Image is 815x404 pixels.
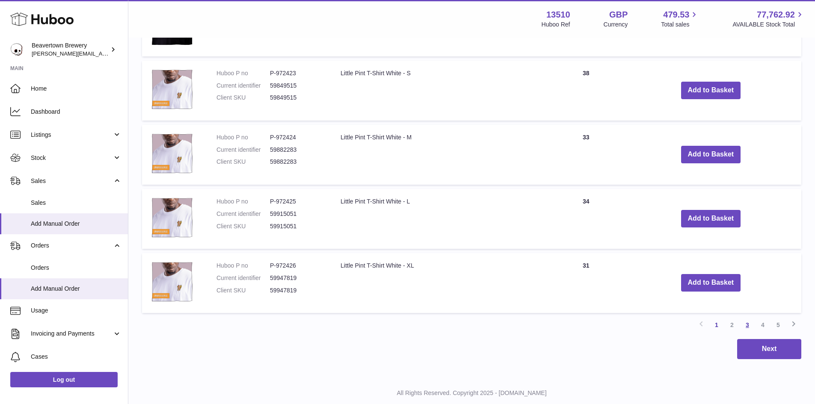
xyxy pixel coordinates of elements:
td: Little Pint T-Shirt White - L [332,189,552,249]
td: 31 [552,253,620,313]
span: [PERSON_NAME][EMAIL_ADDRESS][DOMAIN_NAME] [32,50,172,57]
img: Little Pint T-Shirt White - M [151,133,193,174]
span: 77,762.92 [757,9,795,21]
button: Add to Basket [681,82,741,99]
span: Invoicing and Payments [31,330,113,338]
dd: 59882283 [270,158,323,166]
a: 3 [740,317,755,333]
button: Next [737,339,801,359]
dt: Client SKU [216,286,270,295]
span: Dashboard [31,108,122,116]
td: Little Pint T-Shirt White - M [332,125,552,185]
dt: Client SKU [216,158,270,166]
strong: GBP [609,9,628,21]
dd: P-972423 [270,69,323,77]
a: 479.53 Total sales [661,9,699,29]
a: 5 [771,317,786,333]
dd: 59882283 [270,146,323,154]
span: Orders [31,264,122,272]
span: Cases [31,353,122,361]
span: Sales [31,177,113,185]
td: 38 [552,61,620,121]
dt: Huboo P no [216,69,270,77]
div: Huboo Ref [542,21,570,29]
img: Little Pint T-Shirt White - S [151,69,193,110]
span: Listings [31,131,113,139]
td: 33 [552,125,620,185]
dd: P-972426 [270,262,323,270]
dt: Huboo P no [216,198,270,206]
span: Total sales [661,21,699,29]
td: Little Pint T-Shirt White - S [332,61,552,121]
img: Little Pint T-Shirt White - L [151,198,193,238]
dd: 59915051 [270,210,323,218]
span: Add Manual Order [31,220,122,228]
dd: 59849515 [270,94,323,102]
img: Little Pint T-Shirt White - XL [151,262,193,302]
dd: P-972425 [270,198,323,206]
span: 479.53 [663,9,689,21]
button: Add to Basket [681,274,741,292]
strong: 13510 [546,9,570,21]
span: AVAILABLE Stock Total [732,21,805,29]
dt: Huboo P no [216,133,270,142]
dd: 59947819 [270,286,323,295]
a: Log out [10,372,118,387]
dt: Huboo P no [216,262,270,270]
a: 77,762.92 AVAILABLE Stock Total [732,9,805,29]
dd: 59947819 [270,274,323,282]
p: All Rights Reserved. Copyright 2025 - [DOMAIN_NAME] [135,389,808,397]
span: Stock [31,154,113,162]
a: 2 [724,317,740,333]
dt: Current identifier [216,274,270,282]
div: Beavertown Brewery [32,41,109,58]
span: Add Manual Order [31,285,122,293]
a: 4 [755,317,771,333]
a: 1 [709,317,724,333]
dt: Current identifier [216,82,270,90]
span: Usage [31,307,122,315]
td: Little Pint T-Shirt White - XL [332,253,552,313]
img: millie@beavertownbrewery.co.uk [10,43,23,56]
div: Currency [604,21,628,29]
dt: Client SKU [216,222,270,230]
dd: P-972424 [270,133,323,142]
span: Home [31,85,122,93]
dd: 59915051 [270,222,323,230]
dt: Current identifier [216,210,270,218]
td: 34 [552,189,620,249]
button: Add to Basket [681,210,741,227]
span: Sales [31,199,122,207]
dt: Current identifier [216,146,270,154]
dt: Client SKU [216,94,270,102]
dd: 59849515 [270,82,323,90]
button: Add to Basket [681,146,741,163]
span: Orders [31,242,113,250]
